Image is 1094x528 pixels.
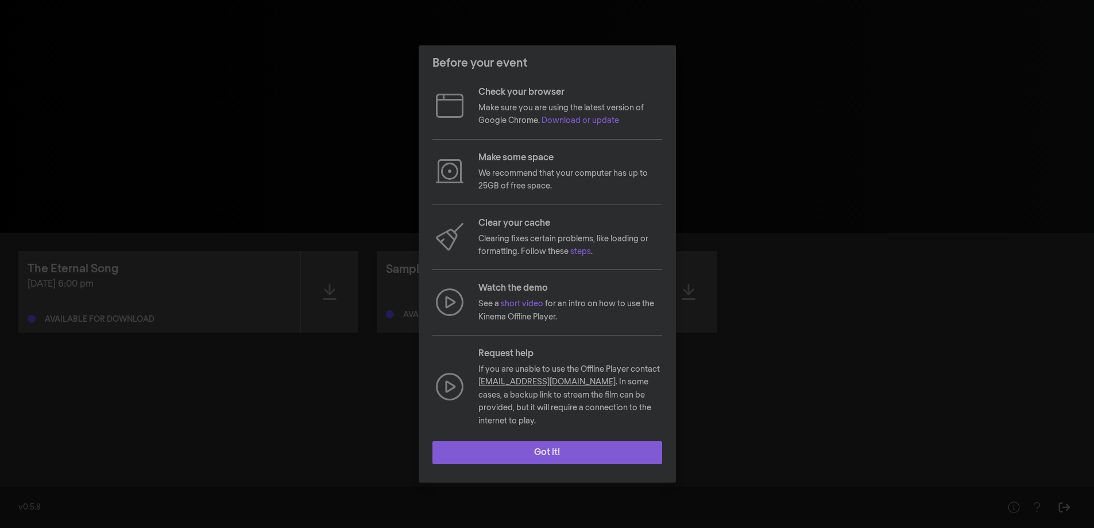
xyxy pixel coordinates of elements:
[478,233,662,259] p: Clearing fixes certain problems, like loading or formatting. Follow these .
[478,86,662,99] p: Check your browser
[478,167,662,193] p: We recommend that your computer has up to 25GB of free space.
[419,45,676,81] header: Before your event
[478,102,662,128] p: Make sure you are using the latest version of Google Chrome.
[542,117,619,125] a: Download or update
[478,347,662,361] p: Request help
[478,363,662,427] p: If you are unable to use the Offline Player contact . In some cases, a backup link to stream the ...
[478,378,616,386] a: [EMAIL_ADDRESS][DOMAIN_NAME]
[501,300,543,308] a: short video
[478,151,662,165] p: Make some space
[478,298,662,323] p: See a for an intro on how to use the Kinema Offline Player.
[432,441,662,464] button: Got it!
[478,282,662,295] p: Watch the demo
[478,217,662,230] p: Clear your cache
[570,248,591,256] a: steps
